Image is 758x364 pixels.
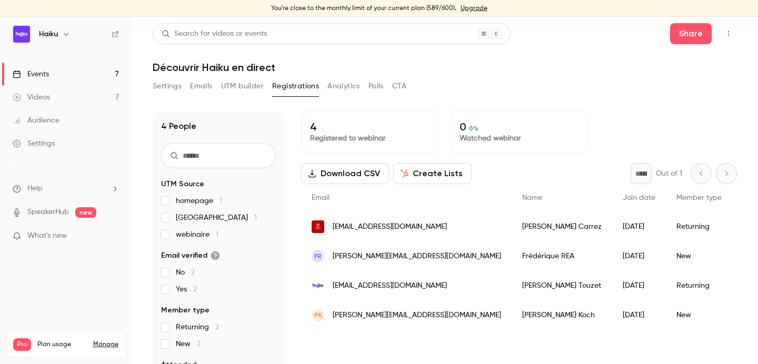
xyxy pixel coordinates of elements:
[312,279,324,292] img: haiku.fr
[460,133,579,144] p: Watched webinar
[666,300,732,330] div: New
[469,125,478,132] span: 0 %
[666,271,732,300] div: Returning
[190,78,212,95] button: Emails
[93,340,118,349] a: Manage
[161,305,210,316] span: Member type
[623,194,655,201] span: Join date
[368,78,384,95] button: Polls
[666,212,732,241] div: Returning
[176,229,218,240] span: webinaire
[612,212,666,241] div: [DATE]
[512,300,612,330] div: [PERSON_NAME] Koch
[393,163,472,184] button: Create Lists
[333,280,447,291] span: [EMAIL_ADDRESS][DOMAIN_NAME]
[312,194,330,201] span: Email
[176,339,201,349] span: New
[301,163,389,184] button: Download CSV
[512,212,612,241] div: [PERSON_NAME] Carrez
[612,271,666,300] div: [DATE]
[310,133,429,144] p: Registered to webinar
[176,213,257,223] span: [GEOGRAPHIC_DATA]
[27,230,67,241] span: What's new
[176,322,219,332] span: Returning
[310,120,429,133] p: 4
[676,194,722,201] span: Member type
[220,197,222,205] span: 1
[460,120,579,133] p: 0
[176,196,222,206] span: homepage
[197,340,201,348] span: 2
[461,4,487,13] a: Upgrade
[522,194,542,201] span: Name
[612,300,666,330] div: [DATE]
[161,120,196,133] h1: 4 People
[13,92,50,103] div: Videos
[75,207,96,218] span: new
[13,138,55,149] div: Settings
[221,78,264,95] button: UTM builder
[13,115,59,126] div: Audience
[333,251,501,262] span: [PERSON_NAME][EMAIL_ADDRESS][DOMAIN_NAME]
[216,231,218,238] span: 1
[312,220,324,233] img: avocat-carrez.com
[215,323,219,331] span: 2
[333,221,447,232] span: [EMAIL_ADDRESS][DOMAIN_NAME]
[176,267,195,278] span: No
[153,61,737,74] h1: Découvrir Haiku en direct
[333,310,501,321] span: [PERSON_NAME][EMAIL_ADDRESS][DOMAIN_NAME]
[13,26,30,43] img: Haiku
[193,286,197,293] span: 2
[314,310,322,320] span: PK
[512,241,612,271] div: Frédérique REA
[13,69,49,79] div: Events
[512,271,612,300] div: [PERSON_NAME] Touzet
[666,241,732,271] div: New
[13,338,31,351] span: Pro
[39,29,58,39] h6: Haiku
[13,183,119,194] li: help-dropdown-opener
[161,250,220,261] span: Email verified
[27,183,43,194] span: Help
[27,207,69,218] a: SpeakerHub
[670,23,712,44] button: Share
[327,78,360,95] button: Analytics
[612,241,666,271] div: [DATE]
[37,340,87,349] span: Plan usage
[153,78,182,95] button: Settings
[254,214,257,221] span: 1
[191,269,195,276] span: 2
[656,168,682,179] p: Out of 1
[392,78,406,95] button: CTA
[161,179,204,189] span: UTM Source
[162,28,267,39] div: Search for videos or events
[272,78,319,95] button: Registrations
[176,284,197,295] span: Yes
[314,251,322,261] span: FR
